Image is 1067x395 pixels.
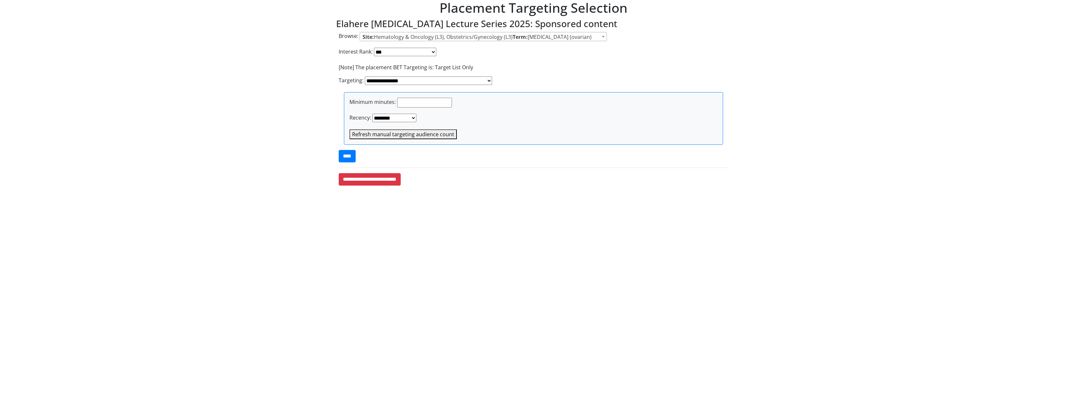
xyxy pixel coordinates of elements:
h3: Elahere [MEDICAL_DATA] Lecture Series 2025: Sponsored content [336,18,731,29]
label: Recency: [349,114,371,122]
button: Refresh manual targeting audience count [349,129,457,139]
p: [Note] The placement BET Targeting is: Target List Only [339,63,728,71]
strong: Site: [363,33,374,41]
label: Targeting: [339,76,363,84]
label: Minimum minutes: [349,98,396,106]
label: Browse: [339,32,358,40]
strong: Term: [513,33,528,41]
span: <strong>Site:</strong> Hematology &amp; Oncology (L3), Obstetrics/Gynecology (L3) <strong>Term:</... [360,32,607,41]
label: Interest Rank: [339,48,373,56]
span: Hematology & Oncology (L3), Obstetrics/Gynecology (L3) [MEDICAL_DATA] (ovarian) [363,33,592,41]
